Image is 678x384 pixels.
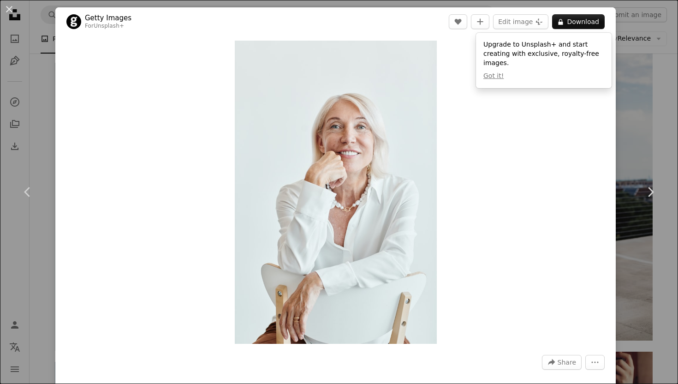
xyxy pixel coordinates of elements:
span: Share [558,355,576,369]
a: Getty Images [85,13,131,23]
a: Unsplash+ [94,23,124,29]
div: Upgrade to Unsplash+ and start creating with exclusive, royalty-free images. [476,33,612,88]
button: Got it! [483,72,504,81]
button: Share this image [542,355,582,370]
button: Zoom in on this image [235,41,437,344]
img: Go to Getty Images's profile [66,14,81,29]
div: For [85,23,131,30]
button: More Actions [585,355,605,370]
button: Edit image [493,14,548,29]
button: Like [449,14,467,29]
button: Add to Collection [471,14,489,29]
button: Download [552,14,605,29]
img: Vertical portrait of elegant mature woman smiling while sitting on chair backwards against white ... [235,41,437,344]
a: Next [623,148,678,236]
